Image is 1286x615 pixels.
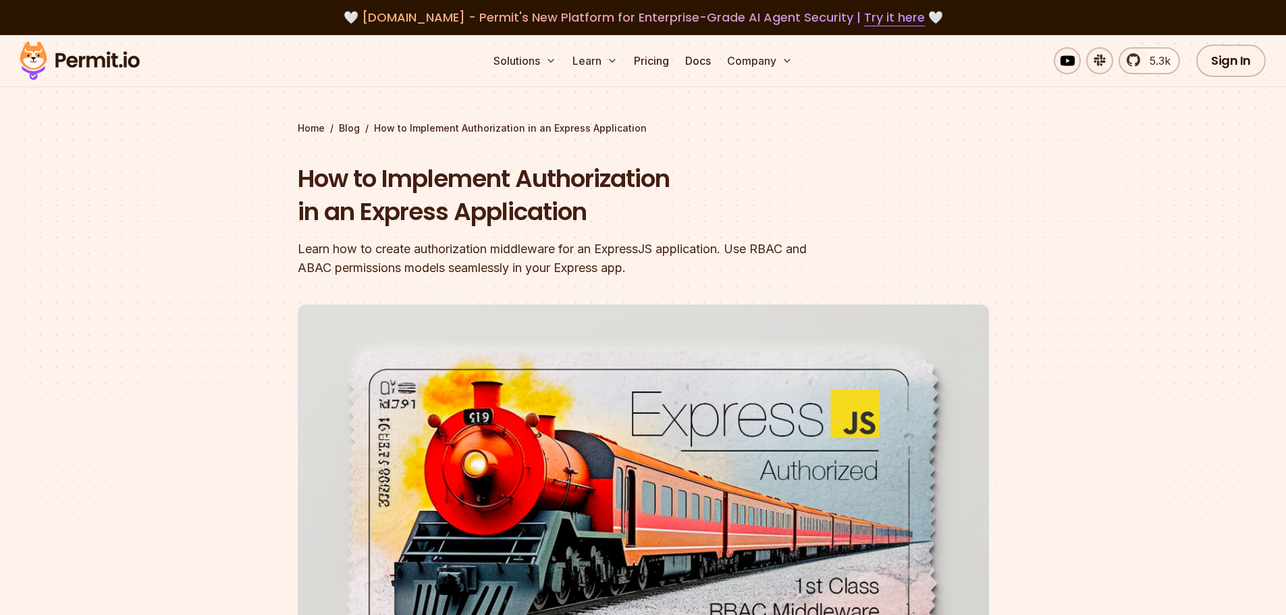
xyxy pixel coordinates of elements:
[298,240,816,277] div: Learn how to create authorization middleware for an ExpressJS application. Use RBAC and ABAC perm...
[1142,53,1171,69] span: 5.3k
[298,122,325,135] a: Home
[32,8,1254,27] div: 🤍 🤍
[680,47,716,74] a: Docs
[628,47,674,74] a: Pricing
[722,47,798,74] button: Company
[1119,47,1180,74] a: 5.3k
[362,9,925,26] span: [DOMAIN_NAME] - Permit's New Platform for Enterprise-Grade AI Agent Security |
[1196,45,1266,77] a: Sign In
[298,122,989,135] div: / /
[298,162,816,229] h1: How to Implement Authorization in an Express Application
[14,38,146,84] img: Permit logo
[864,9,925,26] a: Try it here
[567,47,623,74] button: Learn
[339,122,360,135] a: Blog
[488,47,562,74] button: Solutions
